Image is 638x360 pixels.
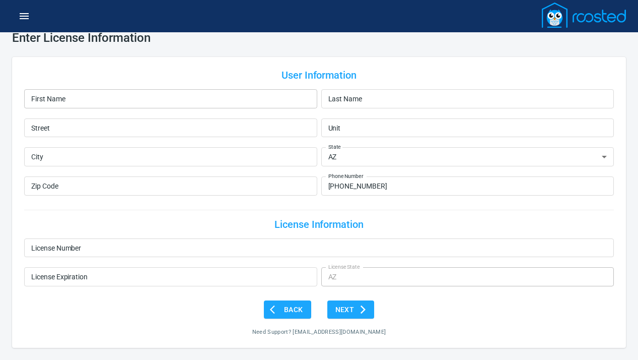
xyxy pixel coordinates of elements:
[264,301,311,319] button: Back
[327,301,375,319] button: Next
[272,304,303,316] span: Back
[542,3,626,28] img: Logo
[335,304,367,316] span: Next
[595,315,630,352] iframe: Chat
[24,218,614,230] h4: License Information
[24,69,614,81] h4: User Information
[252,329,386,335] span: Need Support? [EMAIL_ADDRESS][DOMAIN_NAME]
[12,31,626,45] h1: Enter License Information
